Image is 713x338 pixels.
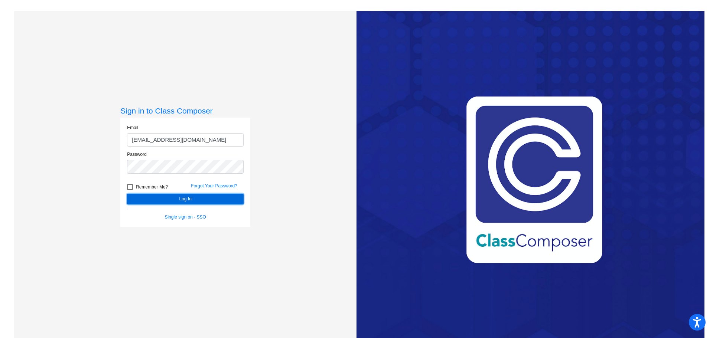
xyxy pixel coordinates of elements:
[165,214,206,220] a: Single sign on - SSO
[120,106,250,115] h3: Sign in to Class Composer
[191,183,237,188] a: Forgot Your Password?
[127,124,138,131] label: Email
[127,151,147,158] label: Password
[136,183,168,191] span: Remember Me?
[127,194,244,204] button: Log In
